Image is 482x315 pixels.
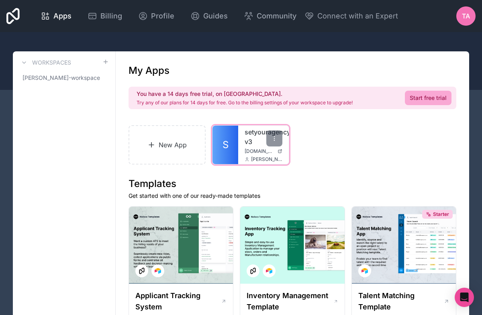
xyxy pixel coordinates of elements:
span: S [223,138,229,151]
a: setyouragency-v3 [245,127,282,146]
span: Connect with an Expert [317,10,398,22]
a: New App [129,125,206,165]
h1: Inventory Management Template [247,290,333,313]
div: Open Intercom Messenger [455,288,474,307]
span: Apps [53,10,71,22]
a: Start free trial [405,91,451,105]
img: Airtable Logo [155,268,161,274]
h1: My Apps [129,64,170,77]
a: [DOMAIN_NAME] [245,148,282,154]
a: Community [237,7,303,25]
p: Get started with one of our ready-made templates [129,192,456,200]
span: Profile [151,10,174,22]
a: Profile [132,7,181,25]
span: [DOMAIN_NAME] [245,148,274,154]
span: TA [462,11,470,21]
span: Starter [433,211,449,217]
a: Guides [184,7,234,25]
img: Airtable Logo [266,268,272,274]
span: Guides [203,10,228,22]
h3: Workspaces [32,59,71,67]
span: Community [257,10,296,22]
a: Workspaces [19,58,71,67]
button: Connect with an Expert [304,10,398,22]
img: Airtable Logo [361,268,368,274]
span: Billing [100,10,122,22]
h1: Templates [129,177,456,190]
h1: Talent Matching Template [358,290,443,313]
a: Apps [34,7,78,25]
span: [PERSON_NAME][EMAIL_ADDRESS][DOMAIN_NAME] [251,156,282,163]
p: Try any of our plans for 14 days for free. Go to the billing settings of your workspace to upgrade! [137,100,353,106]
a: [PERSON_NAME]-workspace [19,71,109,85]
span: [PERSON_NAME]-workspace [22,74,100,82]
h1: Applicant Tracking System [135,290,221,313]
a: S [212,126,238,164]
h2: You have a 14 days free trial, on [GEOGRAPHIC_DATA]. [137,90,353,98]
a: Billing [81,7,129,25]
